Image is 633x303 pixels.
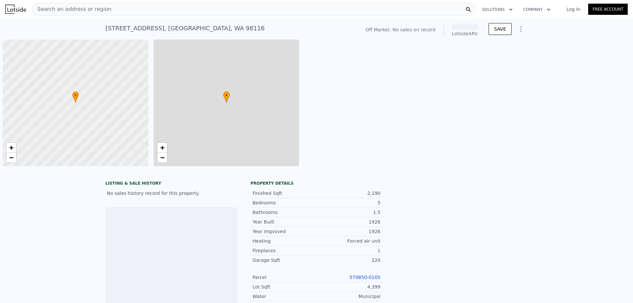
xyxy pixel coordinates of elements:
[365,26,435,33] div: Off Market. No sales on record
[588,4,628,15] a: Free Account
[105,187,237,199] div: No sales history record for this property.
[349,275,380,280] a: 570850-0105
[72,92,79,98] span: •
[32,5,111,13] span: Search an address or region
[558,6,588,13] a: Log In
[253,274,316,281] div: Parcel
[518,4,556,15] button: Company
[253,247,316,254] div: Fireplaces
[316,247,380,254] div: 1
[316,257,380,263] div: 220
[253,190,316,197] div: Finished Sqft
[316,190,380,197] div: 2,190
[6,143,16,153] a: Zoom in
[489,23,512,35] button: SAVE
[6,153,16,163] a: Zoom out
[223,92,230,98] span: •
[223,91,230,103] div: •
[316,293,380,300] div: Municipal
[72,91,79,103] div: •
[105,181,237,187] div: LISTING & SALE HISTORY
[316,209,380,216] div: 1.5
[316,219,380,225] div: 1926
[316,228,380,235] div: 1926
[477,4,518,15] button: Solutions
[316,199,380,206] div: 5
[316,238,380,244] div: Forced air unit
[5,5,26,14] img: Lotside
[253,293,316,300] div: Water
[253,209,316,216] div: Bathrooms
[251,181,382,186] div: Property details
[253,199,316,206] div: Bedrooms
[160,143,164,152] span: +
[160,153,164,162] span: −
[514,22,527,36] button: Show Options
[253,257,316,263] div: Garage Sqft
[105,24,265,33] div: [STREET_ADDRESS] , [GEOGRAPHIC_DATA] , WA 98116
[253,238,316,244] div: Heating
[316,284,380,290] div: 4,399
[253,284,316,290] div: Lot Sqft
[157,153,167,163] a: Zoom out
[9,153,14,162] span: −
[253,219,316,225] div: Year Built
[452,30,478,37] div: Lotside ARV
[9,143,14,152] span: +
[157,143,167,153] a: Zoom in
[253,228,316,235] div: Year Improved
